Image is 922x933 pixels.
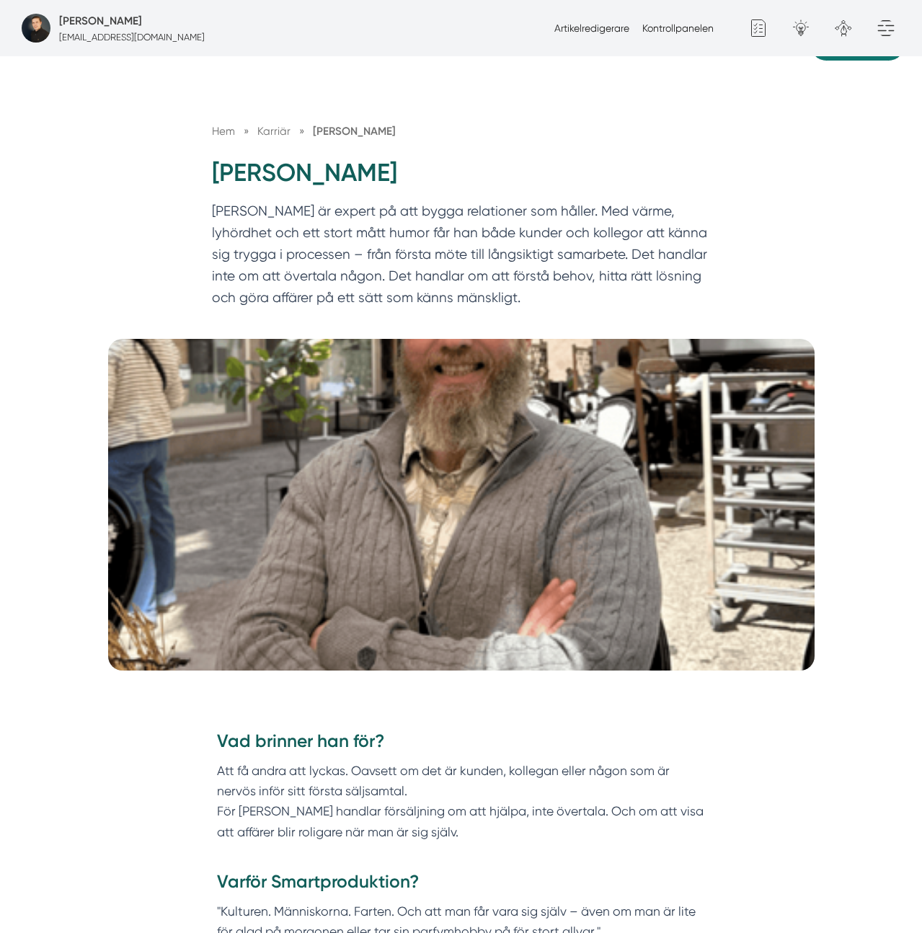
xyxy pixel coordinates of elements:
a: Artikelredigerare [554,22,629,34]
h3: Vad brinner han för? [217,729,705,761]
p: [PERSON_NAME] är expert på att bygga relationer som håller. Med värme, lyhördhet och ett stort må... [212,200,711,315]
a: Kontrollpanelen [642,22,714,34]
nav: Breadcrumb [212,123,711,140]
img: Johan Norén [108,339,815,671]
a: [PERSON_NAME] [313,125,396,138]
h1: [PERSON_NAME] [212,156,711,200]
p: [EMAIL_ADDRESS][DOMAIN_NAME] [59,30,205,44]
span: Karriär [257,125,291,138]
h3: Varför Smartproduktion? [217,870,705,901]
a: Karriär [257,125,293,138]
span: » [244,123,249,140]
img: foretagsbild-pa-smartproduktion-ett-foretag-i-dalarnas-lan-2023.jpg [22,14,50,43]
h5: Super Administratör [59,12,142,30]
p: Att få andra att lyckas. Oavsett om det är kunden, kollegan eller någon som är nervös inför sitt ... [217,761,705,862]
span: » [299,123,304,140]
a: Hem [212,125,235,138]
